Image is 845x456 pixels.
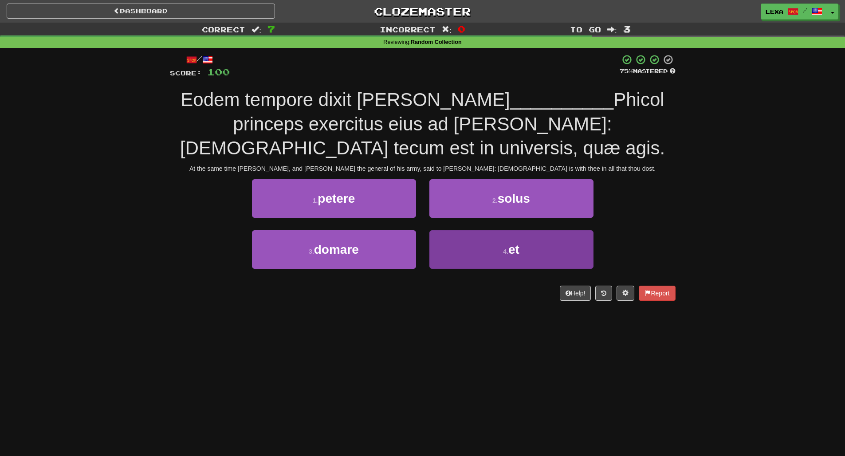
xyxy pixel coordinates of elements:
[309,248,314,255] small: 3 .
[623,24,631,34] span: 3
[314,243,359,256] span: domare
[267,24,275,34] span: 7
[170,69,202,77] span: Score:
[620,67,633,75] span: 75 %
[411,39,462,45] strong: Random Collection
[207,66,230,77] span: 100
[510,89,614,110] span: __________
[170,164,676,173] div: At the same time [PERSON_NAME], and [PERSON_NAME] the general of his army, said to [PERSON_NAME]:...
[7,4,275,19] a: Dashboard
[560,286,591,301] button: Help!
[508,243,519,256] span: et
[458,24,465,34] span: 0
[429,179,593,218] button: 2.solus
[429,230,593,269] button: 4.et
[318,192,355,205] span: petere
[620,67,676,75] div: Mastered
[202,25,245,34] span: Correct
[252,26,261,33] span: :
[803,7,807,13] span: /
[170,54,230,65] div: /
[181,89,510,110] span: Eodem tempore dixit [PERSON_NAME]
[252,179,416,218] button: 1.petere
[252,230,416,269] button: 3.domare
[503,248,508,255] small: 4 .
[570,25,601,34] span: To go
[498,192,530,205] span: solus
[761,4,827,20] a: lexa /
[492,197,498,204] small: 2 .
[607,26,617,33] span: :
[442,26,452,33] span: :
[766,8,783,16] span: lexa
[380,25,436,34] span: Incorrect
[313,197,318,204] small: 1 .
[288,4,557,19] a: Clozemaster
[595,286,612,301] button: Round history (alt+y)
[639,286,675,301] button: Report
[180,89,665,158] span: Phicol princeps exercitus eius ad [PERSON_NAME]: [DEMOGRAPHIC_DATA] tecum est in universis, quæ a...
